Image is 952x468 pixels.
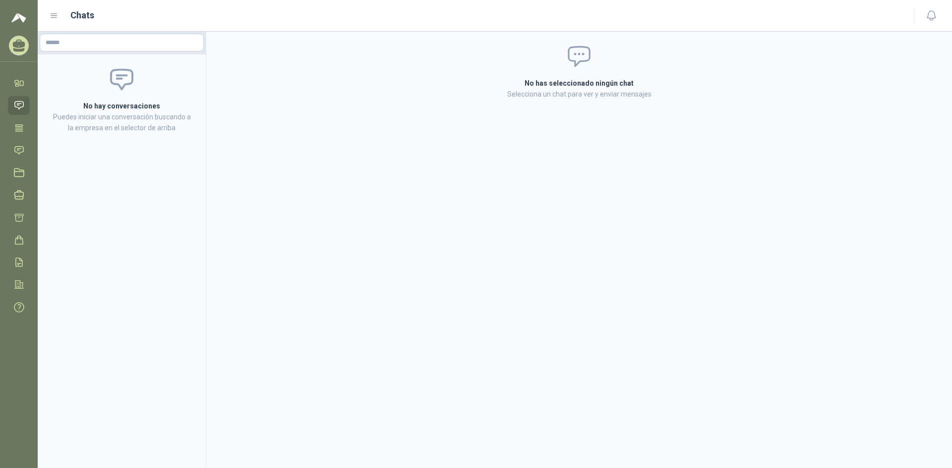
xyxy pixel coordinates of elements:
h2: No hay conversaciones [50,101,194,111]
p: Selecciona un chat para ver y enviar mensajes [406,89,752,100]
img: Logo peakr [11,12,26,24]
h1: Chats [70,8,94,22]
h2: No has seleccionado ningún chat [406,78,752,89]
p: Puedes iniciar una conversación buscando a la empresa en el selector de arriba [50,111,194,133]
